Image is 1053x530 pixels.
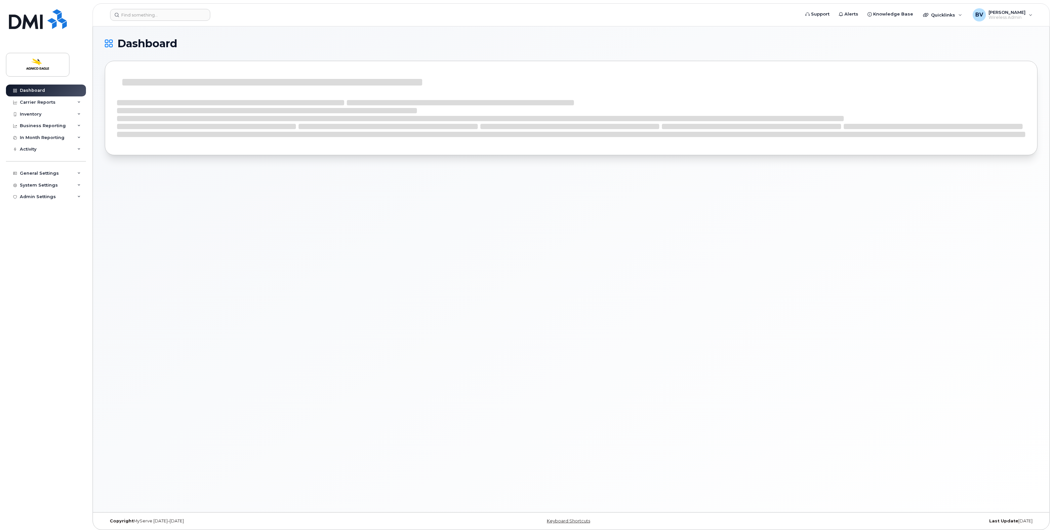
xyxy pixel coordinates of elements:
[547,518,590,523] a: Keyboard Shortcuts
[110,518,134,523] strong: Copyright
[105,518,416,524] div: MyServe [DATE]–[DATE]
[727,518,1037,524] div: [DATE]
[989,518,1018,523] strong: Last Update
[117,39,177,49] span: Dashboard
